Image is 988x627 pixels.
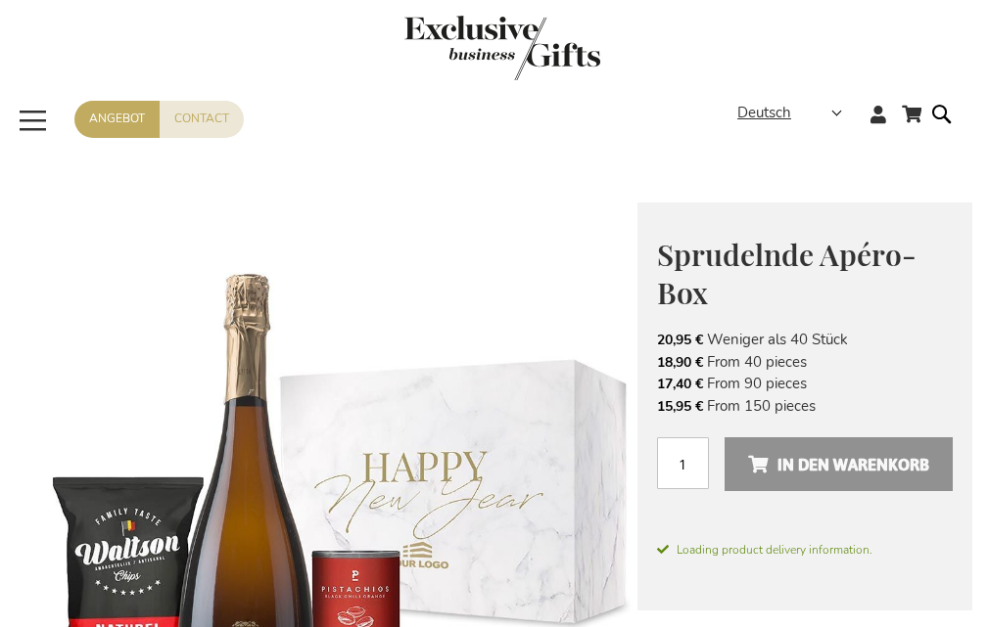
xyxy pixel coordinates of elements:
[657,351,953,373] li: From 40 pieces
[657,375,703,393] span: 17,40 €
[657,373,953,394] li: From 90 pieces
[160,101,244,137] a: Contact
[657,331,703,349] span: 20,95 €
[657,397,703,416] span: 15,95 €
[737,102,791,124] span: Deutsch
[74,101,160,137] a: Angebot
[657,329,953,350] li: Weniger als 40 Stück
[404,16,600,80] img: Exclusive Business gifts logo
[657,353,703,372] span: 18,90 €
[657,541,953,559] span: Loading product delivery information.
[657,235,917,312] span: Sprudelnde Apéro-Box
[657,395,953,417] li: From 150 pieces
[657,437,709,489] input: Menge
[16,16,988,86] a: store logo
